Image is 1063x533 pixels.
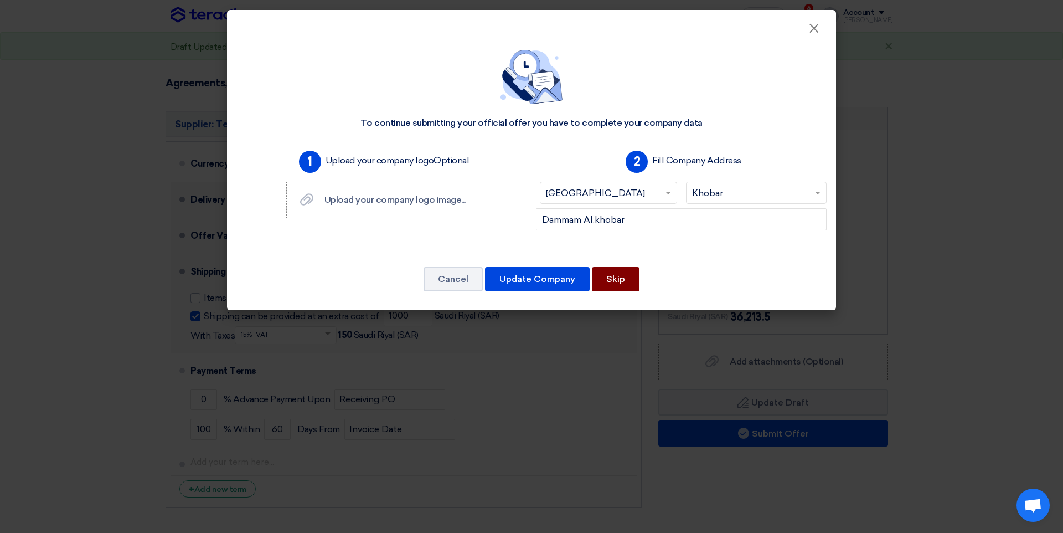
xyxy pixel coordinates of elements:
[434,155,469,166] span: Optional
[326,154,469,167] label: Upload your company logo
[424,267,483,291] button: Cancel
[299,151,321,173] span: 1
[360,117,702,129] div: To continue submitting your official offer you have to complete your company data
[626,151,648,173] span: 2
[799,18,828,40] button: Close
[324,194,466,205] span: Upload your company logo image...
[652,154,741,167] label: Fill Company Address
[536,208,827,230] input: Add company main address
[500,50,563,104] img: empty_state_contact.svg
[1016,489,1050,522] div: Open chat
[808,20,819,42] span: ×
[592,267,639,291] button: Skip
[485,267,590,291] button: Update Company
